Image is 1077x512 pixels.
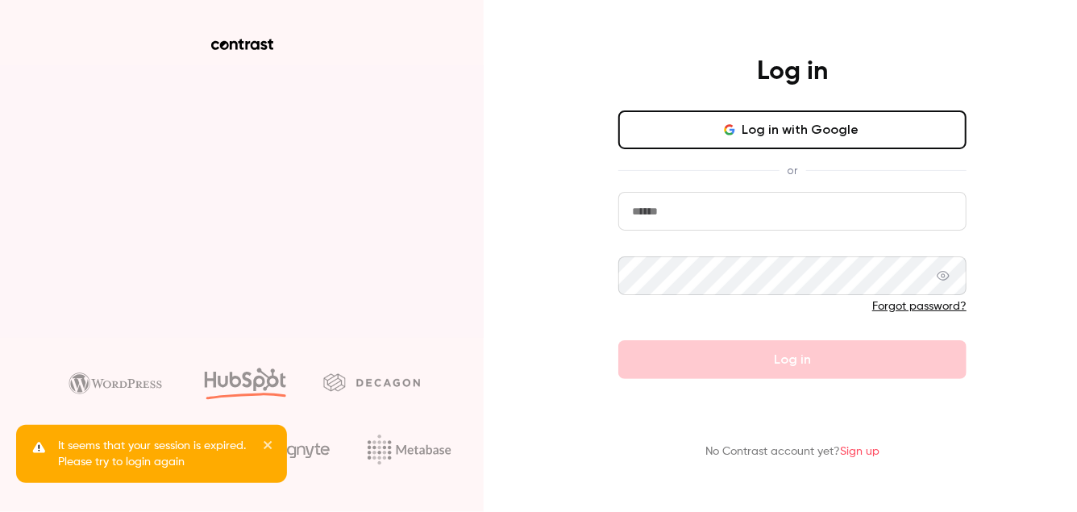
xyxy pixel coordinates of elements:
[323,373,420,391] img: decagon
[840,446,879,457] a: Sign up
[618,110,967,149] button: Log in with Google
[872,301,967,312] a: Forgot password?
[58,438,252,470] p: It seems that your session is expired. Please try to login again
[780,162,806,179] span: or
[757,56,828,88] h4: Log in
[705,443,879,460] p: No Contrast account yet?
[263,438,274,457] button: close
